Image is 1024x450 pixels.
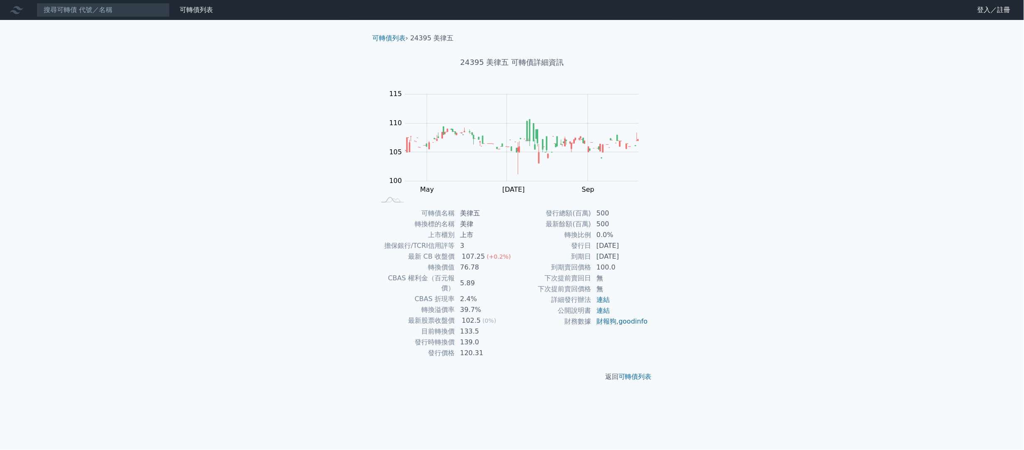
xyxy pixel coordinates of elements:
[618,317,648,325] a: goodinfo
[455,294,512,304] td: 2.4%
[376,315,455,326] td: 最新股票收盤價
[512,284,591,294] td: 下次提前賣回價格
[455,262,512,273] td: 76.78
[591,316,648,327] td: ,
[376,294,455,304] td: CBAS 折現率
[180,6,213,14] a: 可轉債列表
[366,372,658,382] p: 返回
[455,337,512,348] td: 139.0
[512,219,591,230] td: 最新餘額(百萬)
[376,230,455,240] td: 上市櫃別
[512,240,591,251] td: 發行日
[512,316,591,327] td: 財務數據
[376,240,455,251] td: 擔保銀行/TCRI信用評等
[455,240,512,251] td: 3
[460,252,487,262] div: 107.25
[512,208,591,219] td: 發行總額(百萬)
[512,251,591,262] td: 到期日
[512,273,591,284] td: 下次提前賣回日
[512,262,591,273] td: 到期賣回價格
[376,337,455,348] td: 發行時轉換價
[376,208,455,219] td: 可轉債名稱
[372,34,406,42] a: 可轉債列表
[389,177,402,185] tspan: 100
[512,294,591,305] td: 詳細發行辦法
[591,262,648,273] td: 100.0
[591,219,648,230] td: 500
[376,219,455,230] td: 轉換標的名稱
[596,296,610,304] a: 連結
[582,185,594,193] tspan: Sep
[455,208,512,219] td: 美律五
[596,317,616,325] a: 財報狗
[455,219,512,230] td: 美律
[512,305,591,316] td: 公開說明書
[376,348,455,359] td: 發行價格
[455,326,512,337] td: 133.5
[618,373,652,381] a: 可轉債列表
[372,33,408,43] li: ›
[389,148,402,156] tspan: 105
[971,3,1017,17] a: 登入／註冊
[455,273,512,294] td: 5.89
[366,57,658,68] h1: 24395 美律五 可轉債詳細資訊
[591,240,648,251] td: [DATE]
[591,251,648,262] td: [DATE]
[596,307,610,314] a: 連結
[591,284,648,294] td: 無
[420,185,434,193] tspan: May
[591,273,648,284] td: 無
[455,304,512,315] td: 39.7%
[512,230,591,240] td: 轉換比例
[376,304,455,315] td: 轉換溢價率
[482,317,496,324] span: (0%)
[376,326,455,337] td: 目前轉換價
[591,230,648,240] td: 0.0%
[376,251,455,262] td: 最新 CB 收盤價
[37,3,170,17] input: 搜尋可轉債 代號／名稱
[460,316,482,326] div: 102.5
[455,230,512,240] td: 上市
[455,348,512,359] td: 120.31
[487,253,511,260] span: (+0.2%)
[376,262,455,273] td: 轉換價值
[389,90,402,98] tspan: 115
[502,185,525,193] tspan: [DATE]
[376,273,455,294] td: CBAS 權利金（百元報價）
[385,90,651,193] g: Chart
[411,33,454,43] li: 24395 美律五
[389,119,402,127] tspan: 110
[591,208,648,219] td: 500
